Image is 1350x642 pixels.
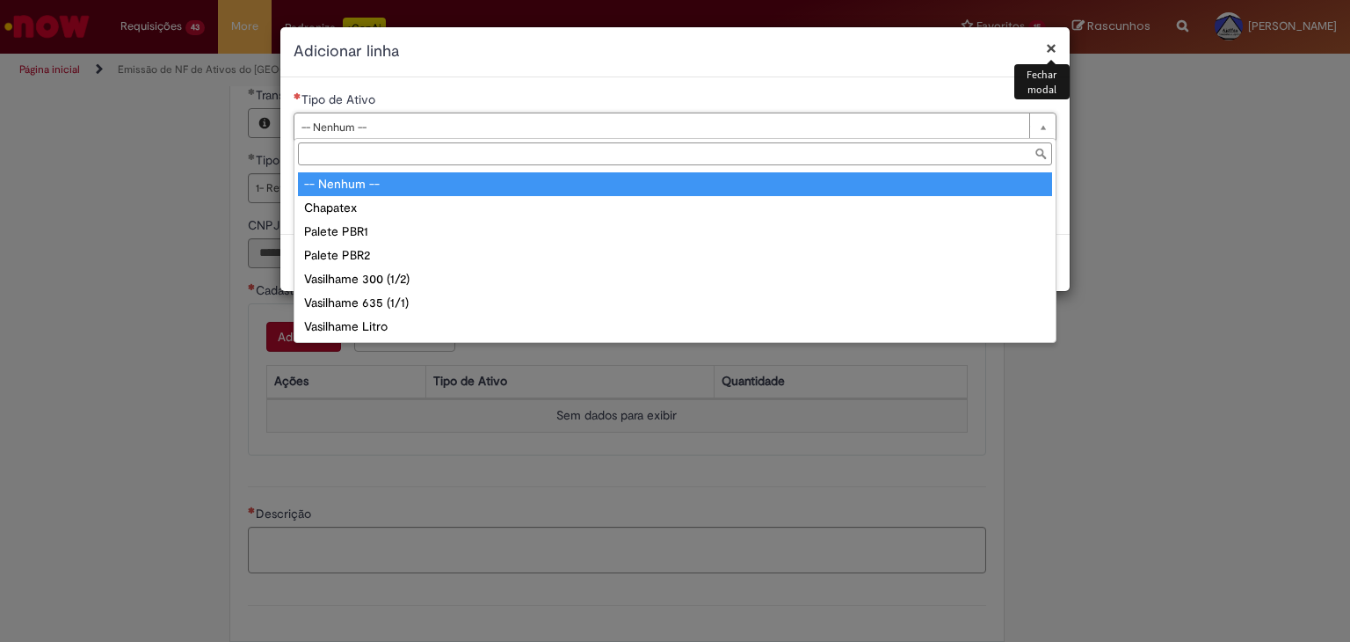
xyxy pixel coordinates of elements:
[298,196,1052,220] div: Chapatex
[298,244,1052,267] div: Palete PBR2
[298,315,1052,339] div: Vasilhame Litro
[298,291,1052,315] div: Vasilhame 635 (1/1)
[298,172,1052,196] div: -- Nenhum --
[298,220,1052,244] div: Palete PBR1
[294,169,1056,342] ul: Tipo de Ativo
[298,267,1052,291] div: Vasilhame 300 (1/2)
